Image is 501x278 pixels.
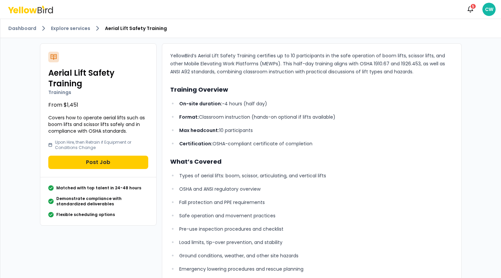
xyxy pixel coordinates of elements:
[51,25,90,32] a: Explore services
[179,225,453,233] p: Pre-use inspection procedures and checklist
[464,3,477,16] button: 5
[48,68,148,89] h2: Aerial Lift Safety Training
[179,100,222,107] strong: On-site duration:
[170,157,222,166] strong: What’s Covered
[56,196,148,207] p: Demonstrate compliance with standardized deliverables
[179,252,453,260] p: Ground conditions, weather, and other site hazards
[470,3,476,9] div: 5
[179,238,453,246] p: Load limits, tip-over prevention, and stability
[179,114,199,120] strong: Format:
[179,265,453,273] p: Emergency lowering procedures and rescue planning
[179,140,453,148] p: OSHA-compliant certificate of completion
[179,172,453,180] p: Types of aerial lifts: boom, scissor, articulating, and vertical lifts
[8,25,36,32] a: Dashboard
[170,52,453,76] p: YellowBird’s Aerial Lift Safety Training certifies up to 10 participants in the safe operation of...
[179,127,219,134] strong: Max headcount:
[179,100,453,108] p: ~4 hours (half day)
[482,3,496,16] span: CW
[105,25,167,32] span: Aerial Lift Safety Training
[48,114,148,134] p: Covers how to operate aerial lifts such as boom lifts and scissor lifts safely and in compliance ...
[179,126,453,134] p: 10 participants
[48,101,148,109] p: From $1,451
[179,140,213,147] strong: Certification:
[179,185,453,193] p: OSHA and ANSI regulatory overview
[56,212,115,217] p: Flexible scheduling options
[55,140,148,150] p: Upon Hire, then Retrain if Equipment or Conditions Change
[179,198,453,206] p: Fall protection and PPE requirements
[179,113,453,121] p: Classroom instruction (hands-on optional if lifts available)
[170,85,228,94] strong: Training Overview
[179,212,453,220] p: Safe operation and movement practices
[8,24,493,32] nav: breadcrumb
[56,185,141,191] p: Matched with top talent in 24-48 hours
[48,156,148,169] button: Post Job
[48,89,148,96] p: Trainings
